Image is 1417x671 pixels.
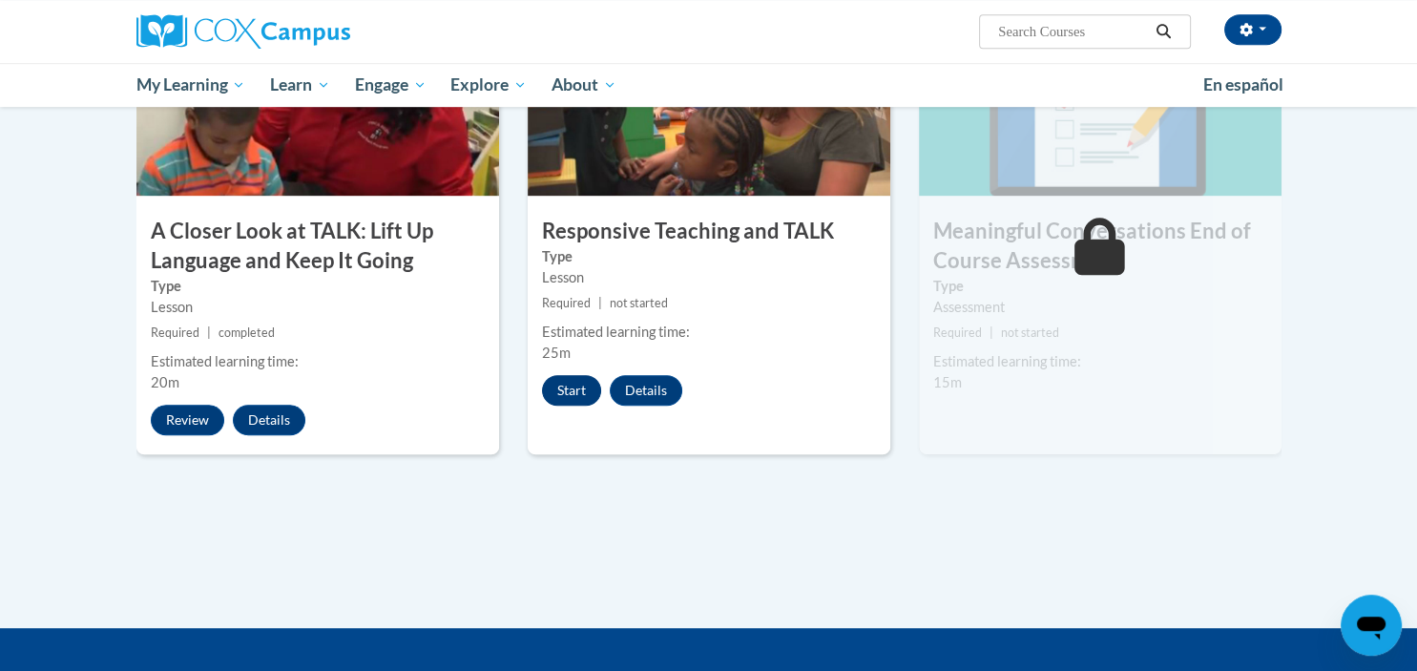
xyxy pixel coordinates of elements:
[552,73,616,96] span: About
[136,14,350,49] img: Cox Campus
[151,276,485,297] label: Type
[233,405,305,435] button: Details
[136,217,499,276] h3: A Closer Look at TALK: Lift Up Language and Keep It Going
[124,63,259,107] a: My Learning
[542,296,591,310] span: Required
[207,325,211,340] span: |
[919,217,1282,276] h3: Meaningful Conversations End of Course Assessment
[343,63,439,107] a: Engage
[933,351,1267,372] div: Estimated learning time:
[270,73,330,96] span: Learn
[598,296,602,310] span: |
[996,20,1149,43] input: Search Courses
[258,63,343,107] a: Learn
[135,73,245,96] span: My Learning
[528,217,890,246] h3: Responsive Teaching and TALK
[610,375,682,406] button: Details
[542,345,571,361] span: 25m
[136,14,499,49] a: Cox Campus
[933,374,962,390] span: 15m
[933,276,1267,297] label: Type
[1001,325,1059,340] span: not started
[542,246,876,267] label: Type
[438,63,539,107] a: Explore
[539,63,629,107] a: About
[1191,65,1296,105] a: En español
[542,375,601,406] button: Start
[108,63,1310,107] div: Main menu
[610,296,668,310] span: not started
[542,267,876,288] div: Lesson
[151,325,199,340] span: Required
[151,405,224,435] button: Review
[990,325,993,340] span: |
[151,374,179,390] span: 20m
[1341,595,1402,656] iframe: Button to launch messaging window
[933,325,982,340] span: Required
[450,73,527,96] span: Explore
[542,322,876,343] div: Estimated learning time:
[219,325,275,340] span: completed
[933,297,1267,318] div: Assessment
[1203,74,1283,94] span: En español
[1149,20,1177,43] button: Search
[151,297,485,318] div: Lesson
[1224,14,1282,45] button: Account Settings
[151,351,485,372] div: Estimated learning time:
[355,73,427,96] span: Engage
